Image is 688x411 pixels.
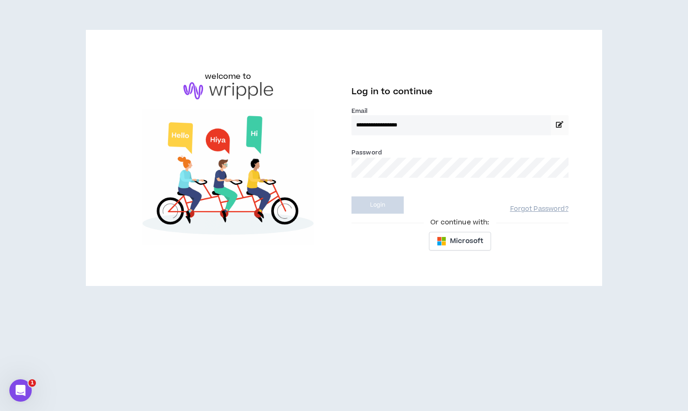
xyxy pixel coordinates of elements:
[351,107,569,115] label: Email
[119,109,337,245] img: Welcome to Wripple
[429,232,491,251] button: Microsoft
[450,236,483,246] span: Microsoft
[424,217,496,228] span: Or continue with:
[183,82,273,100] img: logo-brand.png
[9,379,32,402] iframe: Intercom live chat
[351,196,404,214] button: Login
[510,205,569,214] a: Forgot Password?
[351,86,433,98] span: Log in to continue
[351,148,382,157] label: Password
[205,71,251,82] h6: welcome to
[28,379,36,387] span: 1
